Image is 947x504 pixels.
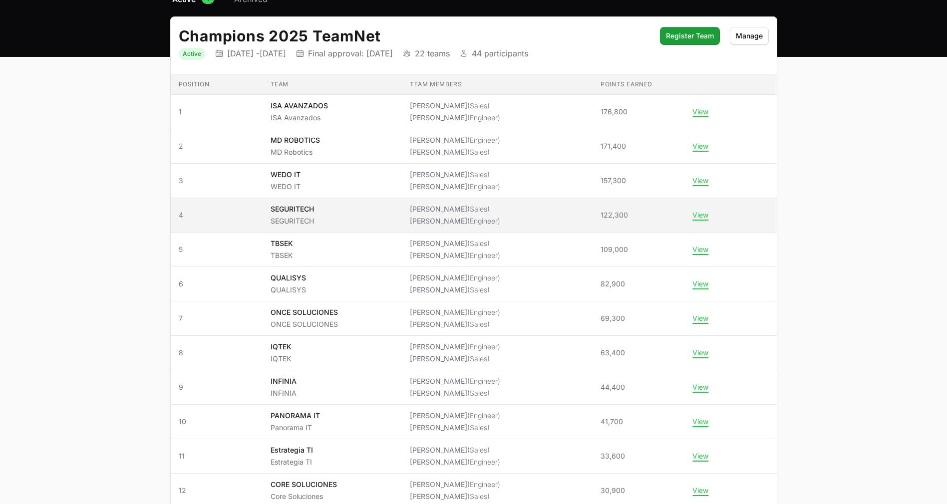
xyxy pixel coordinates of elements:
[179,348,255,358] span: 8
[467,148,490,156] span: (Sales)
[692,452,708,461] button: View
[410,354,500,364] li: [PERSON_NAME]
[410,285,500,295] li: [PERSON_NAME]
[271,354,292,364] p: IQTEK
[410,170,500,180] li: [PERSON_NAME]
[271,492,337,502] p: Core Soluciones
[467,377,500,385] span: (Engineer)
[467,423,490,432] span: (Sales)
[410,182,500,192] li: [PERSON_NAME]
[410,319,500,329] li: [PERSON_NAME]
[692,314,708,323] button: View
[467,113,500,122] span: (Engineer)
[410,388,500,398] li: [PERSON_NAME]
[467,308,500,316] span: (Engineer)
[410,147,500,157] li: [PERSON_NAME]
[271,307,338,317] p: ONCE SOLUCIONES
[692,486,708,495] button: View
[410,342,500,352] li: [PERSON_NAME]
[410,307,500,317] li: [PERSON_NAME]
[179,417,255,427] span: 10
[692,107,708,116] button: View
[271,388,297,398] p: INFINIA
[692,417,708,426] button: View
[467,389,490,397] span: (Sales)
[271,204,314,214] p: SEGURITECH
[601,107,628,117] span: 176,800
[410,480,500,490] li: [PERSON_NAME]
[179,210,255,220] span: 4
[601,382,625,392] span: 44,400
[415,48,450,58] p: 22 teams
[271,319,338,329] p: ONCE SOLUCIONES
[467,285,490,294] span: (Sales)
[308,48,393,58] p: Final approval: [DATE]
[410,445,500,455] li: [PERSON_NAME]
[271,457,313,467] p: Estrategia TI
[271,216,314,226] p: SEGURITECH
[467,251,500,259] span: (Engineer)
[179,382,255,392] span: 9
[601,279,625,289] span: 82,900
[179,486,255,496] span: 12
[179,245,255,254] span: 5
[410,457,500,467] li: [PERSON_NAME]
[467,446,490,454] span: (Sales)
[410,101,500,111] li: [PERSON_NAME]
[601,417,623,427] span: 41,700
[271,147,320,157] p: MD Robotics
[179,279,255,289] span: 6
[660,27,720,45] button: Register Team
[692,348,708,357] button: View
[666,30,714,42] span: Register Team
[271,480,337,490] p: CORE SOLUCIONES
[271,251,293,260] p: TBSEK
[271,273,306,283] p: QUALISYS
[271,411,320,421] p: PANORAMA IT
[692,279,708,288] button: View
[472,48,528,58] p: 44 participants
[467,273,500,282] span: (Engineer)
[593,74,684,95] th: Points earned
[601,245,628,254] span: 109,000
[179,27,650,45] h2: Champions 2025 TeamNet
[410,411,500,421] li: [PERSON_NAME]
[410,239,500,249] li: [PERSON_NAME]
[467,101,490,110] span: (Sales)
[467,182,500,191] span: (Engineer)
[271,285,306,295] p: QUALISYS
[271,445,313,455] p: Estrategia TI
[171,74,263,95] th: Position
[467,458,500,466] span: (Engineer)
[467,239,490,248] span: (Sales)
[271,342,292,352] p: IQTEK
[692,142,708,151] button: View
[179,313,255,323] span: 7
[601,348,625,358] span: 63,400
[410,251,500,260] li: [PERSON_NAME]
[730,27,769,45] button: Manage
[179,107,255,117] span: 1
[467,217,500,225] span: (Engineer)
[601,313,625,323] span: 69,300
[467,342,500,351] span: (Engineer)
[271,423,320,433] p: Panorama IT
[467,411,500,420] span: (Engineer)
[402,74,593,95] th: Team members
[410,376,500,386] li: [PERSON_NAME]
[263,74,402,95] th: Team
[467,354,490,363] span: (Sales)
[271,170,301,180] p: WEDO IT
[467,205,490,213] span: (Sales)
[736,30,763,42] span: Manage
[179,141,255,151] span: 2
[410,273,500,283] li: [PERSON_NAME]
[271,135,320,145] p: MD ROBOTICS
[271,376,297,386] p: INFINIA
[601,451,625,461] span: 33,600
[179,451,255,461] span: 11
[692,245,708,254] button: View
[467,136,500,144] span: (Engineer)
[601,210,628,220] span: 122,300
[271,239,293,249] p: TBSEK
